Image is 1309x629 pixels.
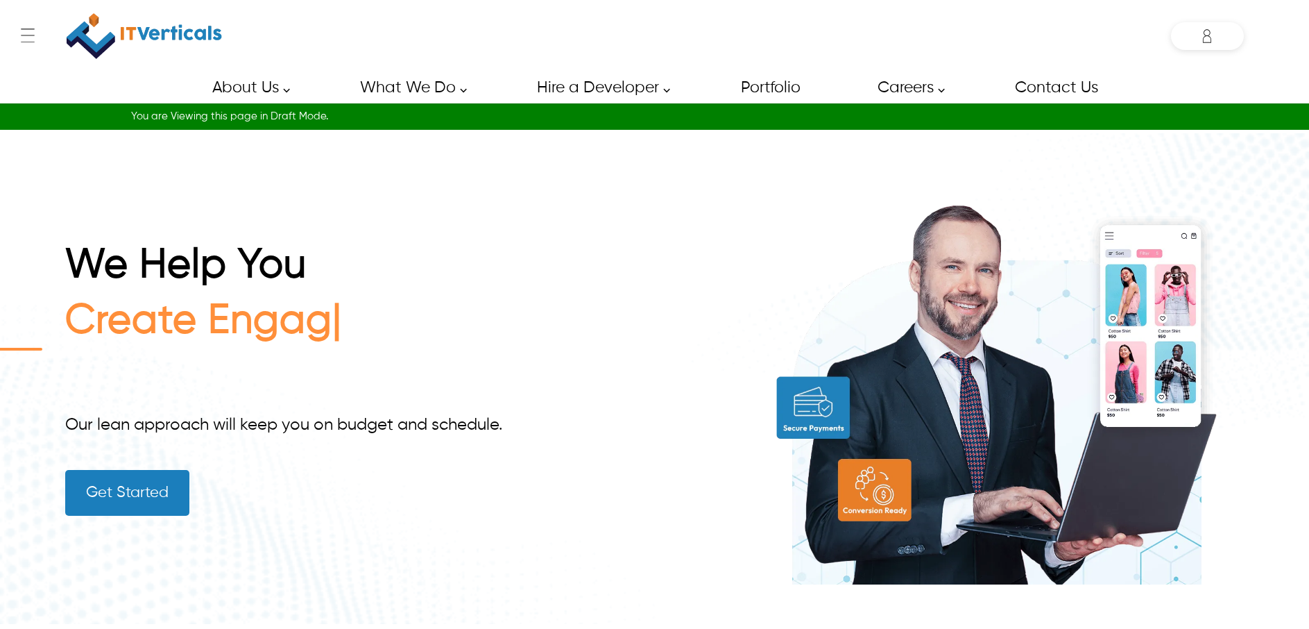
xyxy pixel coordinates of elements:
div: Our lean approach will keep you on budget and schedule. [65,415,536,435]
a: IT Verticals Inc [65,7,223,65]
a: Hire a Developer [521,72,678,103]
a: About Us [196,72,298,103]
a: Careers [862,72,952,103]
img: build [750,173,1244,585]
span: Create Engag [65,301,332,342]
a: Portfolio [725,72,815,103]
div: You are Viewing this page in Draft Mode. [131,110,1179,124]
a: Contact Us [999,72,1113,103]
a: Get Started [65,470,189,516]
a: What We Do [344,72,474,103]
img: IT Verticals Inc [67,7,222,65]
h1: We Help You [65,242,536,297]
